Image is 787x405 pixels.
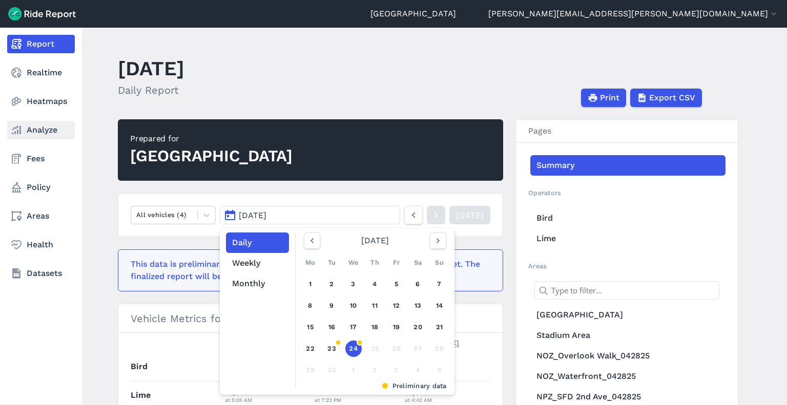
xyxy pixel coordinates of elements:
[630,89,702,107] button: Export CSV
[324,319,340,335] a: 16
[118,82,184,98] h2: Daily Report
[300,232,450,249] div: [DATE]
[530,325,726,346] a: Stadium Area
[530,228,726,249] a: Lime
[367,340,383,357] div: 25
[118,304,503,333] h3: Vehicle Metrics for [DATE]
[324,276,340,292] a: 2
[7,92,75,111] a: Heatmaps
[345,340,362,357] a: 24
[410,340,426,357] div: 27
[516,120,738,143] h3: Pages
[7,207,75,225] a: Areas
[405,395,491,404] div: at 4:42 AM
[324,254,340,271] div: Tu
[530,155,726,176] a: Summary
[130,145,293,167] div: [GEOGRAPHIC_DATA]
[431,297,448,314] a: 14
[528,188,726,198] h2: Operators
[131,258,484,283] div: This data is preliminary and may be missing events that haven't been reported yet. The finalized ...
[410,297,426,314] a: 13
[530,366,726,387] a: NOZ_Waterfront_042825
[225,386,307,404] div: 13,389
[239,210,266,220] span: [DATE]
[315,386,397,404] div: 281
[226,253,289,273] button: Weekly
[530,305,726,325] a: [GEOGRAPHIC_DATA]
[225,395,307,404] div: at 5:05 AM
[130,133,293,145] div: Prepared for
[345,254,362,271] div: We
[118,54,184,82] h1: [DATE]
[7,236,75,254] a: Health
[302,340,319,357] a: 22
[220,206,400,224] button: [DATE]
[534,281,719,300] input: Type to filter...
[8,7,76,20] img: Ride Report
[431,319,448,335] a: 21
[7,178,75,197] a: Policy
[649,92,695,104] span: Export CSV
[7,63,75,82] a: Realtime
[367,297,383,314] a: 11
[388,362,405,378] div: 3
[600,92,619,104] span: Print
[302,297,319,314] a: 8
[7,264,75,283] a: Datasets
[315,395,397,404] div: at 7:22 PM
[431,362,448,378] div: 5
[7,35,75,53] a: Report
[302,254,319,271] div: Mo
[410,254,426,271] div: Sa
[302,362,319,378] div: 29
[7,150,75,168] a: Fees
[367,254,383,271] div: Th
[370,8,456,20] a: [GEOGRAPHIC_DATA]
[324,297,340,314] a: 9
[431,340,448,357] div: 28
[405,386,491,404] div: 13,535
[345,297,362,314] a: 10
[345,362,362,378] div: 1
[388,319,405,335] a: 19
[367,362,383,378] div: 2
[131,353,221,381] th: Bird
[581,89,626,107] button: Print
[226,232,289,253] button: Daily
[302,319,319,335] a: 15
[367,319,383,335] a: 18
[410,362,426,378] div: 4
[324,362,340,378] div: 30
[530,346,726,366] a: NOZ_Overlook Walk_042825
[388,340,405,357] div: 26
[488,8,779,20] button: [PERSON_NAME][EMAIL_ADDRESS][PERSON_NAME][DOMAIN_NAME]
[388,254,405,271] div: Fr
[528,261,726,271] h2: Areas
[388,297,405,314] a: 12
[449,206,490,224] a: [DATE]
[324,340,340,357] a: 23
[7,121,75,139] a: Analyze
[302,276,319,292] a: 1
[303,381,447,391] div: Preliminary data
[530,208,726,228] a: Bird
[226,273,289,294] button: Monthly
[345,319,362,335] a: 17
[410,319,426,335] a: 20
[410,276,426,292] a: 6
[388,276,405,292] a: 5
[345,276,362,292] a: 3
[431,254,448,271] div: Su
[431,276,448,292] a: 7
[367,276,383,292] a: 4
